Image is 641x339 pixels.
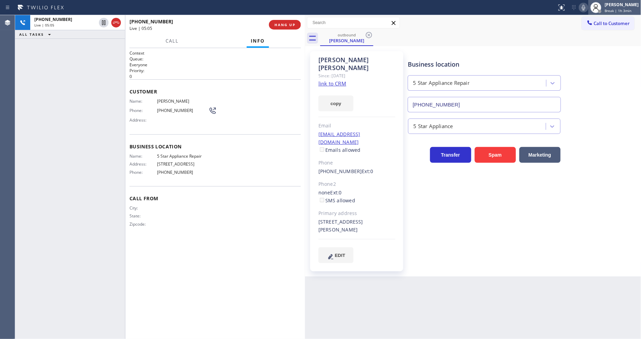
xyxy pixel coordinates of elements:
div: Email [318,122,395,130]
p: Everyone [130,62,301,68]
span: Live | 05:05 [130,25,152,31]
a: [EMAIL_ADDRESS][DOMAIN_NAME] [318,131,360,145]
span: Break | 1h 3min [605,8,632,13]
button: Hold Customer [99,18,109,27]
div: [PERSON_NAME] [605,2,639,8]
span: Zipcode: [130,222,157,227]
span: HANG UP [274,22,295,27]
label: Emails allowed [318,147,361,153]
h2: Queue: [130,56,301,62]
div: Business location [408,60,561,69]
button: EDIT [318,247,353,263]
span: Address: [130,161,157,167]
button: Hang up [111,18,121,27]
p: 0 [130,74,301,79]
button: Spam [475,147,516,163]
button: ALL TASKS [15,30,58,38]
div: [PERSON_NAME] [PERSON_NAME] [318,56,395,72]
button: HANG UP [269,20,301,30]
div: 5 Star Appliance Repair [413,79,470,87]
span: Phone: [130,108,157,113]
span: Call to Customer [594,20,630,26]
span: 5 Star Appliance Repair [157,154,209,159]
span: Business location [130,143,301,150]
span: State: [130,213,157,218]
div: Since: [DATE] [318,72,395,80]
span: [PHONE_NUMBER] [130,18,173,25]
span: [PHONE_NUMBER] [157,108,209,113]
div: Phone2 [318,180,395,188]
span: Ext: 0 [330,189,342,196]
button: Marketing [519,147,561,163]
h1: Context [130,50,301,56]
a: [PHONE_NUMBER] [318,168,362,174]
span: [PHONE_NUMBER] [157,170,209,175]
div: Phone [318,159,395,167]
button: Transfer [430,147,471,163]
span: [PHONE_NUMBER] [34,16,72,22]
input: SMS allowed [320,198,324,202]
button: Call to Customer [582,17,634,30]
div: Primary address [318,210,395,217]
input: Phone Number [408,97,561,112]
div: none [318,189,395,205]
div: [PERSON_NAME] [321,37,373,44]
span: City: [130,205,157,211]
span: Name: [130,99,157,104]
div: 5 Star Appliance [414,122,453,130]
div: Aaron Hanscom [321,31,373,45]
span: Live | 05:05 [34,23,54,27]
label: SMS allowed [318,197,355,204]
span: Ext: 0 [362,168,373,174]
input: Search [307,17,400,28]
span: [PERSON_NAME] [157,99,209,104]
a: link to CRM [318,80,346,87]
span: ALL TASKS [19,32,44,37]
span: Call [166,38,179,44]
span: Call From [130,195,301,202]
button: Mute [579,3,588,12]
h2: Priority: [130,68,301,74]
span: EDIT [335,253,345,258]
button: Info [247,34,269,48]
span: Info [251,38,265,44]
span: Name: [130,154,157,159]
span: Address: [130,117,157,123]
button: Call [161,34,183,48]
div: outbound [321,32,373,37]
button: copy [318,95,353,111]
div: [STREET_ADDRESS][PERSON_NAME] [318,218,395,234]
span: [STREET_ADDRESS] [157,161,209,167]
span: Customer [130,88,301,95]
input: Emails allowed [320,147,324,152]
span: Phone: [130,170,157,175]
